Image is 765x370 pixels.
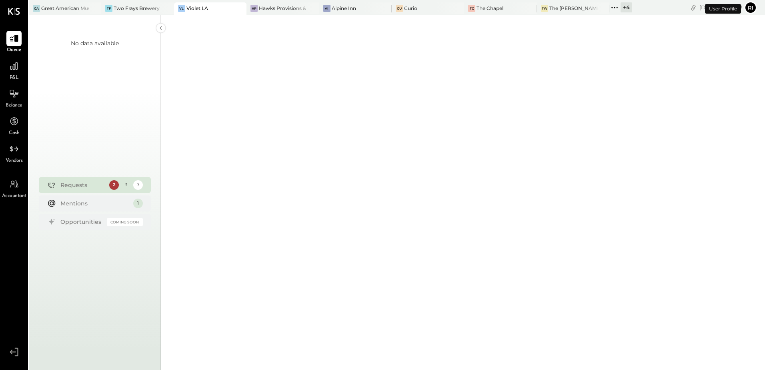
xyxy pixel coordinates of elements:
[133,180,143,190] div: 7
[41,5,89,12] div: Great American Music Hall
[105,5,112,12] div: TF
[133,199,143,208] div: 1
[6,157,23,165] span: Vendors
[396,5,403,12] div: Cu
[259,5,307,12] div: Hawks Provisions & Public House
[2,193,26,200] span: Accountant
[699,4,742,11] div: [DATE]
[332,5,356,12] div: Alpine Inn
[549,5,597,12] div: The [PERSON_NAME]
[10,74,19,82] span: P&L
[323,5,330,12] div: AI
[114,5,160,12] div: Two Frays Brewery
[9,130,19,137] span: Cash
[250,5,258,12] div: HP
[0,114,28,137] a: Cash
[541,5,548,12] div: TW
[60,218,103,226] div: Opportunities
[7,47,22,54] span: Queue
[477,5,503,12] div: The Chapel
[0,58,28,82] a: P&L
[109,180,119,190] div: 2
[60,181,105,189] div: Requests
[705,4,741,14] div: User Profile
[178,5,185,12] div: VL
[468,5,475,12] div: TC
[0,177,28,200] a: Accountant
[0,86,28,109] a: Balance
[121,180,131,190] div: 3
[33,5,40,12] div: GA
[744,1,757,14] button: Ri
[689,3,697,12] div: copy link
[0,141,28,165] a: Vendors
[186,5,208,12] div: Violet LA
[404,5,417,12] div: Curio
[107,218,143,226] div: Coming Soon
[621,2,632,12] div: + 4
[0,31,28,54] a: Queue
[60,199,129,207] div: Mentions
[6,102,22,109] span: Balance
[71,39,119,47] div: No data available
